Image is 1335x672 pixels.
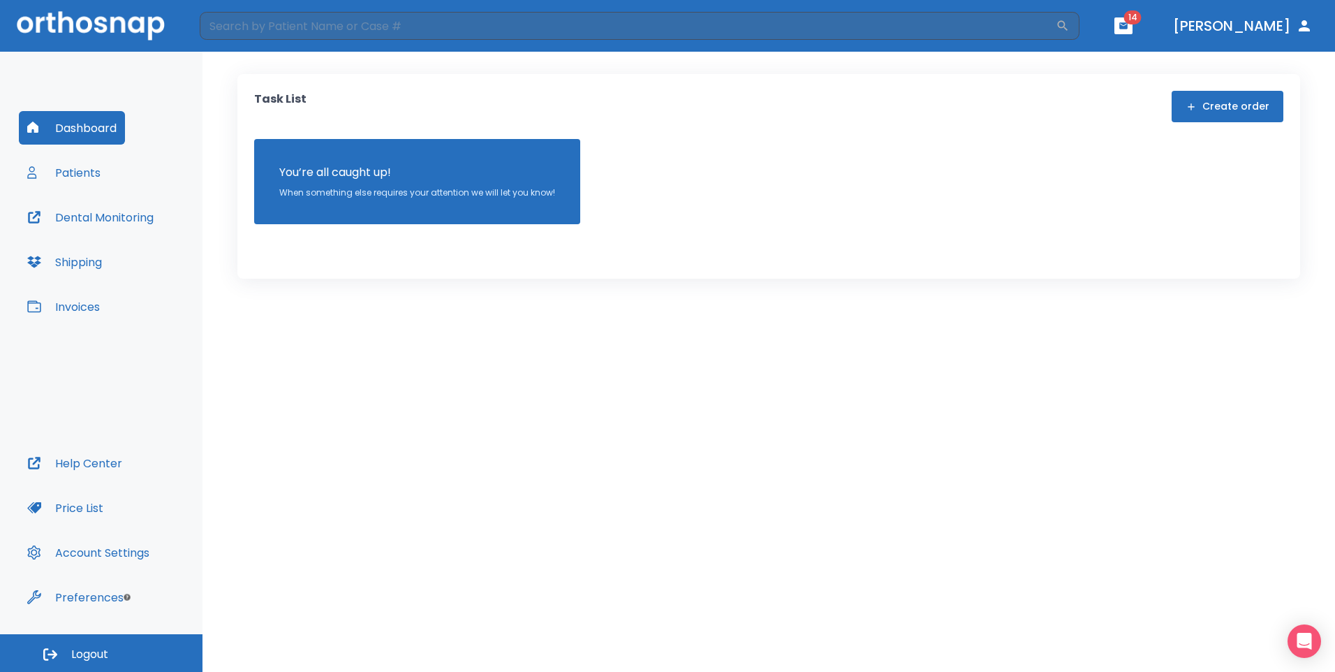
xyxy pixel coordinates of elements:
[279,187,555,199] p: When something else requires your attention we will let you know!
[279,164,555,181] p: You’re all caught up!
[1167,13,1318,38] button: [PERSON_NAME]
[19,245,110,279] button: Shipping
[1172,91,1283,122] button: Create order
[19,491,112,525] button: Price List
[17,11,165,40] img: Orthosnap
[200,12,1056,40] input: Search by Patient Name or Case #
[19,536,158,569] button: Account Settings
[19,111,125,145] button: Dashboard
[19,446,131,480] button: Help Center
[1288,624,1321,658] div: Open Intercom Messenger
[254,91,307,122] p: Task List
[71,647,108,662] span: Logout
[19,156,109,189] button: Patients
[19,580,132,614] button: Preferences
[1124,10,1142,24] span: 14
[19,290,108,323] button: Invoices
[19,200,162,234] button: Dental Monitoring
[121,591,133,604] div: Tooltip anchor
